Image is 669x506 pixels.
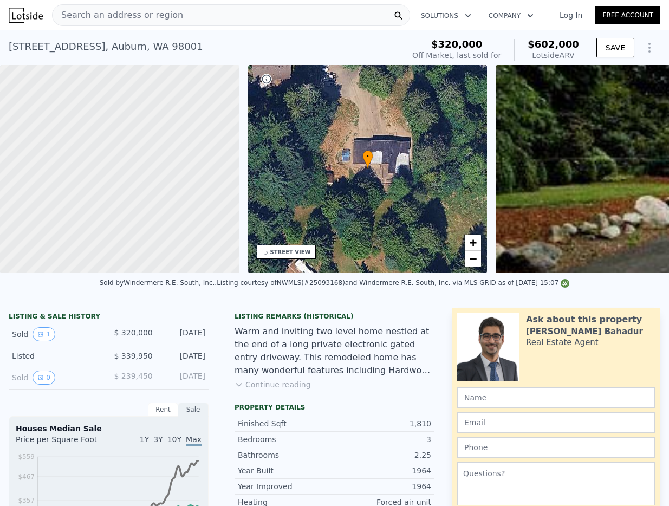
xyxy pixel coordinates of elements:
[161,371,205,385] div: [DATE]
[114,352,152,360] span: $ 339,950
[470,236,477,249] span: +
[470,252,477,265] span: −
[480,6,542,25] button: Company
[639,37,660,59] button: Show Options
[9,312,209,323] div: LISTING & SALE HISTORY
[547,10,595,21] a: Log In
[457,412,655,433] input: Email
[528,38,579,50] span: $602,000
[431,38,483,50] span: $320,000
[561,279,569,288] img: NWMLS Logo
[186,435,202,446] span: Max
[100,279,217,287] div: Sold by Windermere R.E. South, Inc. .
[161,327,205,341] div: [DATE]
[362,152,373,161] span: •
[16,423,202,434] div: Houses Median Sale
[526,337,599,348] div: Real Estate Agent
[140,435,149,444] span: 1Y
[235,312,434,321] div: Listing Remarks (Historical)
[335,418,432,429] div: 1,810
[238,481,335,492] div: Year Improved
[596,38,634,57] button: SAVE
[457,437,655,458] input: Phone
[33,371,55,385] button: View historical data
[16,434,109,451] div: Price per Square Foot
[412,6,480,25] button: Solutions
[335,481,432,492] div: 1964
[167,435,181,444] span: 10Y
[238,450,335,460] div: Bathrooms
[335,434,432,445] div: 3
[457,387,655,408] input: Name
[465,235,481,251] a: Zoom in
[33,327,55,341] button: View historical data
[335,465,432,476] div: 1964
[9,8,43,23] img: Lotside
[178,403,209,417] div: Sale
[217,279,569,287] div: Listing courtesy of NWMLS (#25093168) and Windermere R.E. South, Inc. via MLS GRID as of [DATE] 1...
[595,6,660,24] a: Free Account
[238,465,335,476] div: Year Built
[362,150,373,169] div: •
[526,326,643,337] div: [PERSON_NAME] Bahadur
[528,50,579,61] div: Lotside ARV
[235,403,434,412] div: Property details
[235,379,311,390] button: Continue reading
[270,248,311,256] div: STREET VIEW
[238,434,335,445] div: Bedrooms
[412,50,501,61] div: Off Market, last sold for
[18,473,35,481] tspan: $467
[235,325,434,377] div: Warm and inviting two level home nestled at the end of a long private electronic gated entry driv...
[53,9,183,22] span: Search an address or region
[148,403,178,417] div: Rent
[153,435,163,444] span: 3Y
[9,39,203,54] div: [STREET_ADDRESS] , Auburn , WA 98001
[335,450,432,460] div: 2.25
[114,328,152,337] span: $ 320,000
[161,351,205,361] div: [DATE]
[114,372,152,380] span: $ 239,450
[18,453,35,460] tspan: $559
[12,327,100,341] div: Sold
[18,497,35,504] tspan: $357
[465,251,481,267] a: Zoom out
[12,351,100,361] div: Listed
[12,371,100,385] div: Sold
[238,418,335,429] div: Finished Sqft
[526,313,642,326] div: Ask about this property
